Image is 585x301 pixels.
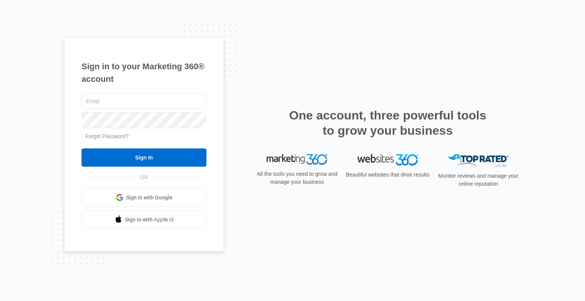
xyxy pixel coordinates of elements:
[82,210,206,229] a: Sign in with Apple Id
[82,188,206,207] a: Sign in with Google
[448,154,509,167] img: Top Rated Local
[82,60,206,85] h1: Sign in to your Marketing 360® account
[345,171,430,179] p: Beautiful websites that drive results
[85,133,129,139] a: Forgot Password?
[254,170,340,186] p: All the tools you need to grow and manage your business
[126,194,173,202] span: Sign in with Google
[267,154,328,165] img: Marketing 360
[357,154,418,165] img: Websites 360
[82,148,206,167] input: Sign In
[287,108,489,138] h2: One account, three powerful tools to grow your business
[436,172,521,188] p: Monitor reviews and manage your online reputation
[135,174,153,182] span: OR
[82,93,206,109] input: Email
[125,216,174,224] span: Sign in with Apple Id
